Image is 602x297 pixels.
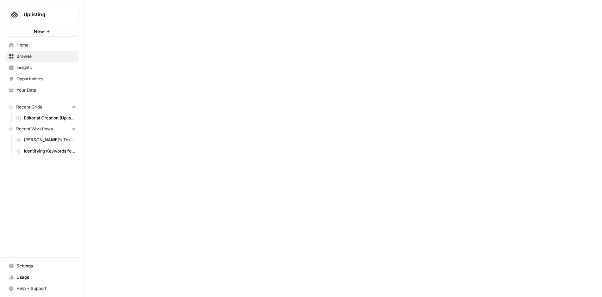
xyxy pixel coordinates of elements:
a: Settings [6,260,79,272]
img: Uplisting Logo [8,8,21,21]
a: Identifying Keywords for Uplisting Future Content [13,146,79,157]
a: Browse [6,51,79,62]
a: Insights [6,62,79,73]
span: Uplisting [24,11,66,18]
span: Insights [17,64,75,71]
a: Opportunities [6,73,79,85]
span: Your Data [17,87,75,93]
button: Help + Support [6,283,79,294]
span: Home [17,42,75,48]
span: Browse [17,53,75,60]
button: Workspace: Uplisting [6,6,79,23]
span: [PERSON_NAME]'s Test Workflow: Keyword to Outline [24,137,75,143]
button: Recent Grids [6,102,79,112]
span: Help + Support [17,285,75,292]
a: Home [6,39,79,51]
button: New [6,26,79,37]
span: Editorial Creation (Uplisting) [24,115,75,121]
a: Usage [6,272,79,283]
span: New [34,28,44,35]
a: Your Data [6,85,79,96]
span: Opportunities [17,76,75,82]
span: Usage [17,274,75,280]
a: Editorial Creation (Uplisting) [13,112,79,124]
span: Recent Grids [16,104,42,110]
button: Recent Workflows [6,124,79,134]
span: Identifying Keywords for Uplisting Future Content [24,148,75,154]
a: [PERSON_NAME]'s Test Workflow: Keyword to Outline [13,134,79,146]
span: Recent Workflows [16,126,53,132]
span: Settings [17,263,75,269]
